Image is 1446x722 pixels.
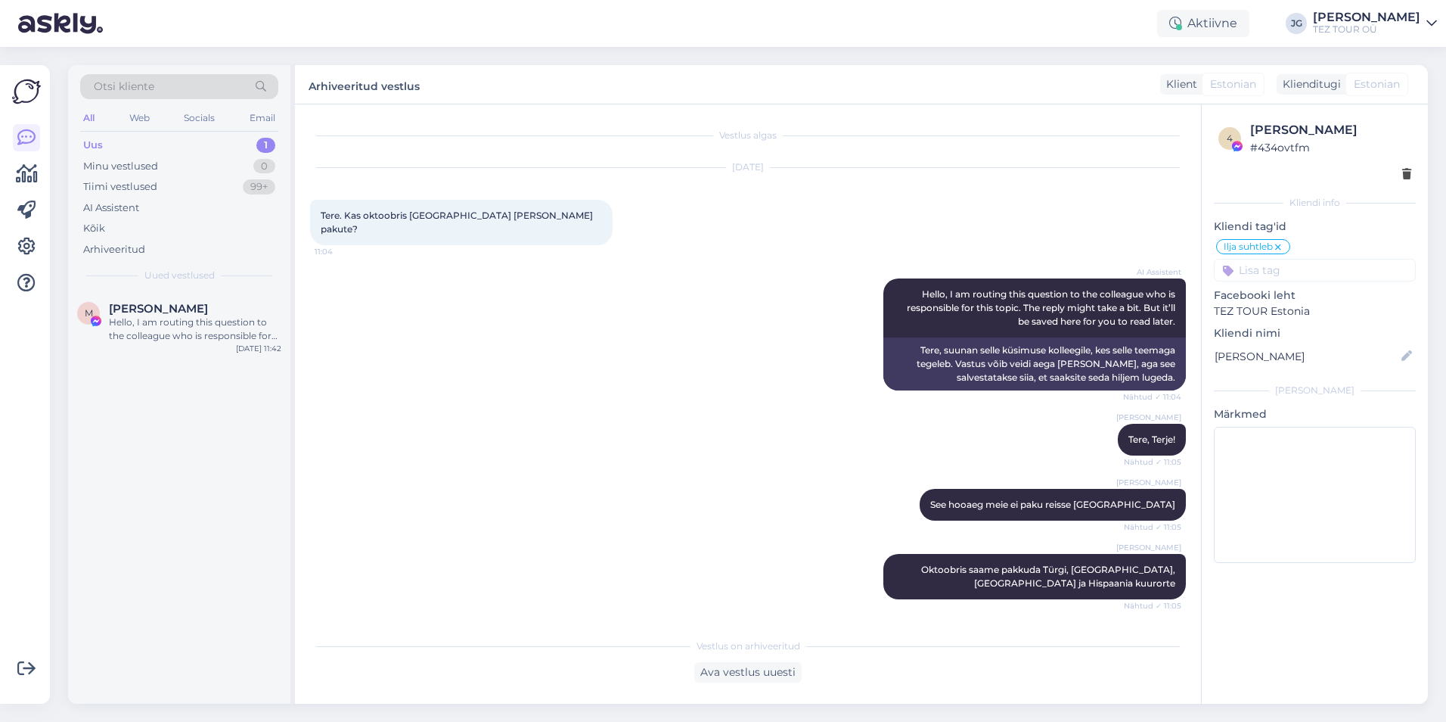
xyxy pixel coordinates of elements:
span: AI Assistent [1125,266,1181,278]
div: Socials [181,108,218,128]
input: Lisa tag [1214,259,1416,282]
img: Askly Logo [12,77,41,106]
span: [PERSON_NAME] [1116,542,1181,553]
div: Vestlus algas [310,129,1186,142]
span: Uued vestlused [144,269,215,282]
p: Märkmed [1214,406,1416,422]
span: Estonian [1354,76,1400,92]
a: [PERSON_NAME]TEZ TOUR OÜ [1313,11,1437,36]
div: Kliendi info [1214,196,1416,210]
p: Facebooki leht [1214,288,1416,303]
span: Nähtud ✓ 11:05 [1124,600,1181,612]
div: # 434ovtfm [1250,139,1411,156]
span: Estonian [1210,76,1256,92]
div: Email [247,108,278,128]
span: Tere, Terje! [1128,434,1175,445]
div: Uus [83,138,103,153]
p: Kliendi tag'id [1214,219,1416,235]
span: Nähtud ✓ 11:05 [1124,521,1181,533]
div: 1 [256,138,275,153]
input: Lisa nimi [1215,348,1398,365]
div: AI Assistent [83,201,139,216]
div: Tiimi vestlused [83,179,157,195]
div: Kõik [83,221,105,236]
div: Hello, I am routing this question to the colleague who is responsible for this topic. The reply m... [109,316,281,343]
div: Klienditugi [1277,76,1341,92]
div: 99+ [243,179,275,195]
div: Klient [1160,76,1197,92]
span: Oktoobris saame pakkuda Türgi, [GEOGRAPHIC_DATA], [GEOGRAPHIC_DATA] ja Hispaania kuurorte [921,564,1178,589]
span: Tere. Kas oktoobris [GEOGRAPHIC_DATA] [PERSON_NAME] pakute? [321,210,595,235]
span: Ilja suhtleb [1224,242,1273,251]
span: Marina Marova [109,302,208,316]
span: [PERSON_NAME] [1116,412,1181,423]
div: [DATE] 11:42 [236,343,281,354]
div: All [80,108,98,128]
div: Minu vestlused [83,159,158,174]
span: 11:04 [315,246,371,257]
p: Kliendi nimi [1214,325,1416,341]
div: Tere, suunan selle küsimuse kolleegile, kes selle teemaga tegeleb. Vastus võib veidi aega [PERSON... [883,338,1186,391]
div: [PERSON_NAME] [1250,121,1411,139]
span: Vestlus on arhiveeritud [697,640,800,653]
span: [PERSON_NAME] [1116,477,1181,488]
div: JG [1286,13,1307,34]
p: TEZ TOUR Estonia [1214,303,1416,319]
div: Arhiveeritud [83,242,145,257]
div: [PERSON_NAME] [1214,384,1416,397]
div: [DATE] [310,160,1186,174]
div: TEZ TOUR OÜ [1313,23,1420,36]
label: Arhiveeritud vestlus [309,74,420,95]
span: Nähtud ✓ 11:05 [1124,456,1181,468]
div: Web [126,108,153,128]
div: Ava vestlus uuesti [694,662,802,683]
span: Nähtud ✓ 11:04 [1123,391,1181,403]
div: [PERSON_NAME] [1313,11,1420,23]
div: Aktiivne [1157,10,1249,37]
span: Hello, I am routing this question to the colleague who is responsible for this topic. The reply m... [907,288,1178,327]
span: See hooaeg meie ei paku reisse [GEOGRAPHIC_DATA] [930,499,1175,510]
span: 4 [1227,132,1233,144]
div: 0 [253,159,275,174]
span: M [85,307,93,319]
span: Otsi kliente [94,79,154,95]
